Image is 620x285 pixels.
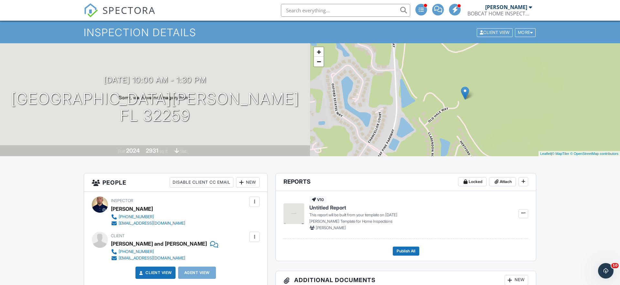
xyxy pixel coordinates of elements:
div: [PERSON_NAME] [111,204,153,214]
a: © MapTiler [552,152,569,156]
h1: [GEOGRAPHIC_DATA][PERSON_NAME] FL 32259 [11,90,299,125]
span: SPECTORA [102,3,155,17]
a: SPECTORA [84,9,155,22]
a: Zoom out [314,57,324,66]
iframe: Intercom live chat [598,263,614,279]
a: [PHONE_NUMBER] [111,249,213,255]
a: © OpenStreetMap contributors [570,152,618,156]
div: BOBCAT HOME INSPECTOR [467,10,532,17]
a: Zoom in [314,47,324,57]
div: 2024 [126,147,140,154]
a: [EMAIL_ADDRESS][DOMAIN_NAME] [111,220,185,227]
div: New [236,177,260,188]
span: slab [180,149,187,154]
div: [EMAIL_ADDRESS][DOMAIN_NAME] [119,221,185,226]
a: [EMAIL_ADDRESS][DOMAIN_NAME] [111,255,213,261]
span: 10 [611,263,619,268]
div: 2931 [146,147,158,154]
span: Inspector [111,198,133,203]
div: Client View [477,28,513,37]
div: [EMAIL_ADDRESS][DOMAIN_NAME] [119,256,185,261]
a: Leaflet [540,152,551,156]
span: sq. ft. [159,149,168,154]
span: Built [118,149,125,154]
img: The Best Home Inspection Software - Spectora [84,3,98,17]
div: [PHONE_NUMBER] [119,249,154,254]
a: Client View [138,270,172,276]
h1: Inspection Details [84,27,536,38]
input: Search everything... [281,4,410,17]
div: | [539,151,620,157]
a: [PHONE_NUMBER] [111,214,185,220]
h3: People [84,173,267,192]
div: [PERSON_NAME] and [PERSON_NAME] [111,239,207,249]
div: [PHONE_NUMBER] [119,214,154,219]
div: Disable Client CC Email [170,177,233,188]
div: More [515,28,536,37]
div: [PERSON_NAME] [485,4,527,10]
h3: [DATE] 10:00 am - 1:30 pm [104,76,206,84]
a: Client View [476,30,514,35]
span: Client [111,233,125,238]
